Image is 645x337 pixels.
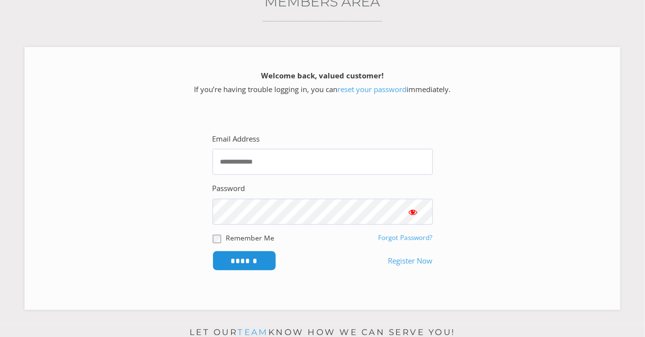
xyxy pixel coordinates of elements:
label: Password [213,182,245,195]
label: Remember Me [226,233,275,243]
label: Email Address [213,132,260,146]
strong: Welcome back, valued customer! [262,71,384,80]
a: reset your password [338,84,407,94]
a: team [238,327,268,337]
a: Forgot Password? [379,233,433,242]
a: Register Now [388,254,433,268]
p: If you’re having trouble logging in, you can immediately. [42,69,603,96]
button: Show password [394,199,433,225]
